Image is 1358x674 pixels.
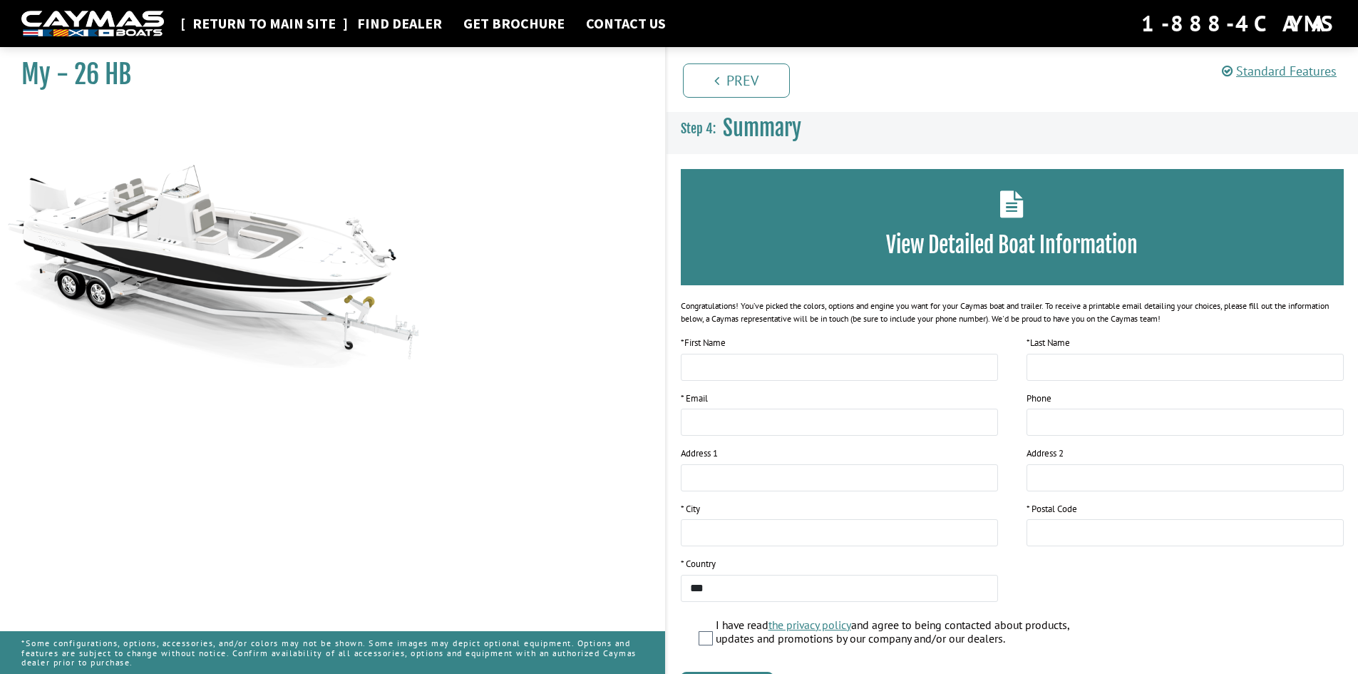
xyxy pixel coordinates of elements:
label: * City [681,502,700,516]
h1: My - 26 HB [21,58,629,91]
div: Congratulations! You’ve picked the colors, options and engine you want for your Caymas boat and t... [681,300,1344,325]
a: Return to main site [185,14,343,33]
label: * Email [681,392,708,406]
a: Standard Features [1222,63,1337,79]
label: I have read and agree to being contacted about products, updates and promotions by our company an... [716,618,1103,649]
a: Prev [683,63,790,98]
p: *Some configurations, options, accessories, and/or colors may not be shown. Some images may depic... [21,631,644,674]
a: Find Dealer [350,14,449,33]
label: First Name [681,336,726,350]
span: Summary [723,115,801,141]
label: Phone [1027,392,1051,406]
label: Last Name [1027,336,1070,350]
label: * Country [681,557,716,571]
div: 1-888-4CAYMAS [1141,8,1337,39]
label: Address 1 [681,446,718,461]
a: Contact Us [579,14,673,33]
img: white-logo-c9c8dbefe5ff5ceceb0f0178aa75bf4bb51f6bca0971e226c86eb53dfe498488.png [21,11,164,37]
h3: View Detailed Boat Information [702,232,1323,258]
a: Get Brochure [456,14,572,33]
label: Address 2 [1027,446,1064,461]
label: * Postal Code [1027,502,1077,516]
a: the privacy policy [768,618,851,632]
